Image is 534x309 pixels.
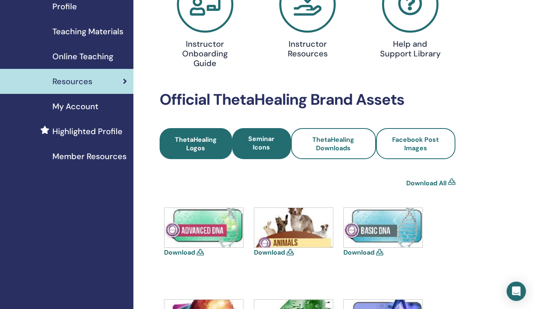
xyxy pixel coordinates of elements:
[344,208,422,247] img: basic.jpg
[378,39,443,58] h4: Help and Support Library
[232,128,291,159] a: Seminar Icons
[376,128,455,159] a: Facebook Post Images
[52,125,123,137] span: Highlighted Profile
[52,50,113,62] span: Online Teaching
[392,135,439,152] span: Facebook Post Images
[275,39,340,58] h4: Instructor Resources
[406,178,447,188] a: Download All
[52,100,98,112] span: My Account
[164,208,243,247] img: advanced.jpg
[52,25,123,37] span: Teaching Materials
[291,128,376,159] a: ThetaHealing Downloads
[312,135,354,152] span: ThetaHealing Downloads
[343,248,374,257] a: Download
[248,135,274,151] span: Seminar Icons
[52,150,127,162] span: Member Resources
[52,0,77,12] span: Profile
[172,39,237,68] h4: Instructor Onboarding Guide
[507,282,526,301] div: Open Intercom Messenger
[170,135,221,152] span: ThetaHealing Logos
[254,248,285,257] a: Download
[164,248,195,257] a: Download
[52,75,92,87] span: Resources
[254,208,333,247] img: animal.jpg
[160,91,455,109] h2: Official ThetaHealing Brand Assets
[160,128,232,159] a: ThetaHealing Logos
